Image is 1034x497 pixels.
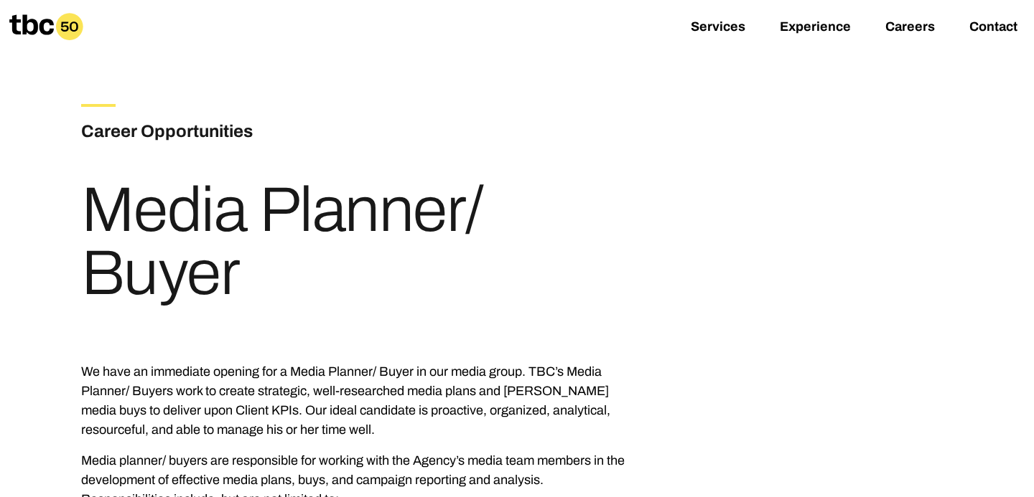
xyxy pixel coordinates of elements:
h1: Media Planner/ Buyer [81,179,633,305]
p: We have an immediate opening for a Media Planner/ Buyer in our media group. TBC’s Media Planner/ ... [81,362,633,440]
a: Contact [969,19,1017,37]
a: Experience [780,19,851,37]
h3: Career Opportunities [81,118,426,144]
a: Careers [885,19,935,37]
a: Services [691,19,745,37]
